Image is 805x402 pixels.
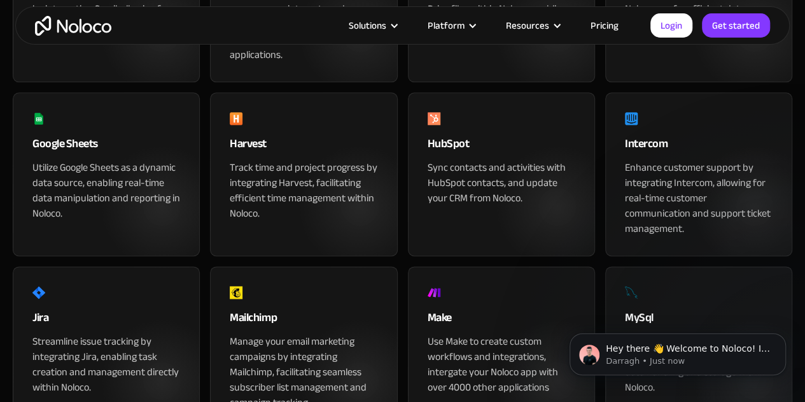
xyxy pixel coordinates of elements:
div: Sync contacts and activities with HubSpot contacts, and update your CRM from Noloco. [428,160,575,206]
div: Use Make to create custom workflows and integrations, intergate your Noloco app with over 4000 ot... [428,334,575,395]
div: Platform [412,17,490,34]
a: HubSpotSync contacts and activities with HubSpot contacts, and update your CRM from Noloco. [408,92,595,256]
div: Resources [490,17,575,34]
div: Mailchimp [230,308,377,334]
iframe: Intercom notifications message [550,306,805,396]
a: HarvestTrack time and project progress by integrating Harvest, facilitating efficient time manage... [210,92,397,256]
a: Get started [702,13,770,38]
a: home [35,16,111,36]
div: Streamline issue tracking by integrating Jira, enabling task creation and management directly wit... [32,334,180,395]
div: Jira [32,308,180,334]
div: Google Sheets [32,134,180,160]
div: HubSpot [428,134,575,160]
div: Resources [506,17,549,34]
div: Track time and project progress by integrating Harvest, facilitating efficient time management wi... [230,160,377,221]
div: Make [428,308,575,334]
div: Enhance customer support by integrating Intercom, allowing for real-time customer communication a... [625,160,773,236]
div: Platform [428,17,465,34]
div: Utilize Google Sheets as a dynamic data source, enabling real-time data manipulation and reportin... [32,160,180,221]
div: Harvest [230,134,377,160]
a: Google SheetsUtilize Google Sheets as a dynamic data source, enabling real-time data manipulation... [13,92,200,256]
a: IntercomEnhance customer support by integrating Intercom, allowing for real-time customer communi... [605,92,792,256]
div: Intercom [625,134,773,160]
a: Login [650,13,692,38]
div: Solutions [349,17,386,34]
a: Pricing [575,17,634,34]
div: Solutions [333,17,412,34]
